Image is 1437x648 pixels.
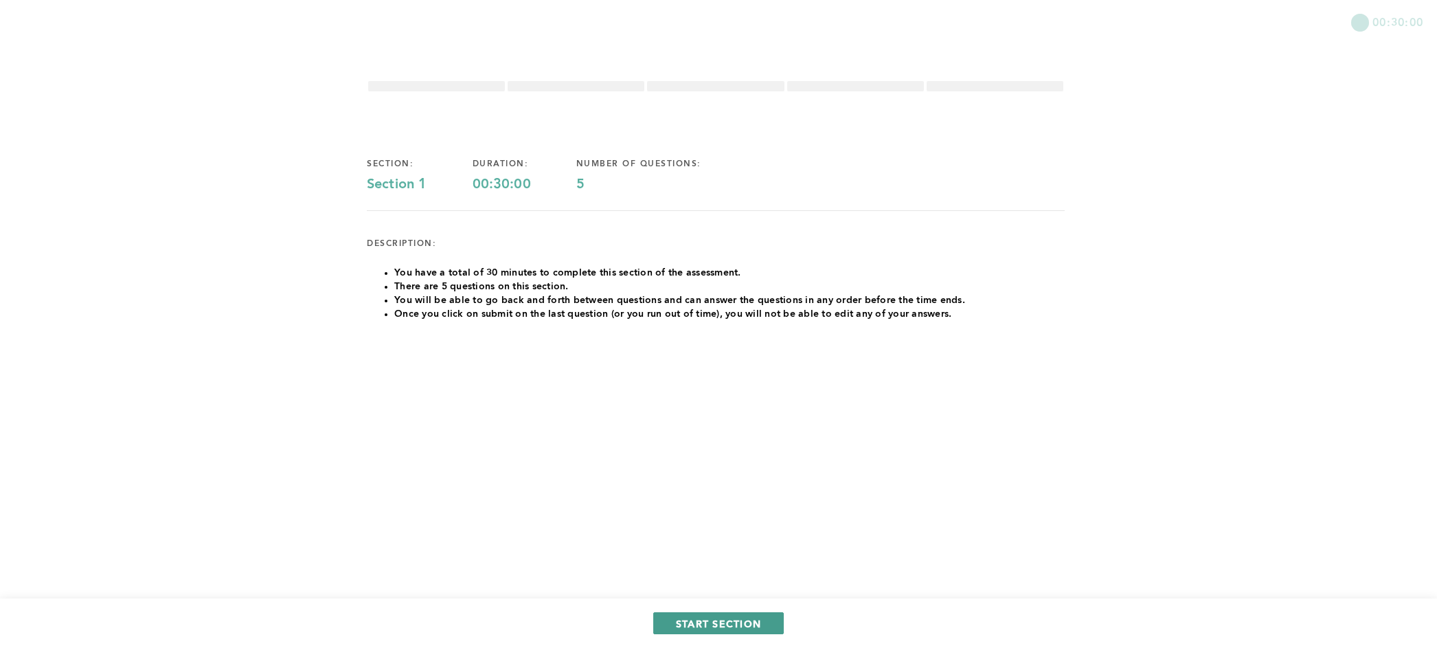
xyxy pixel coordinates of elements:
[576,159,747,170] div: number of questions:
[367,238,436,249] div: description:
[394,280,965,293] li: There are 5 questions on this section.
[394,293,965,307] li: You will be able to go back and forth between questions and can answer the questions in any order...
[367,159,473,170] div: section:
[576,177,747,193] div: 5
[394,307,965,321] li: Once you click on submit on the last question (or you run out of time), you will not be able to e...
[653,612,784,634] button: START SECTION
[1372,14,1423,30] span: 00:30:00
[394,266,965,280] li: You have a total of 30 minutes to complete this section of the assessment.
[367,177,473,193] div: Section 1
[676,617,761,630] span: START SECTION
[473,159,576,170] div: duration:
[473,177,576,193] div: 00:30:00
